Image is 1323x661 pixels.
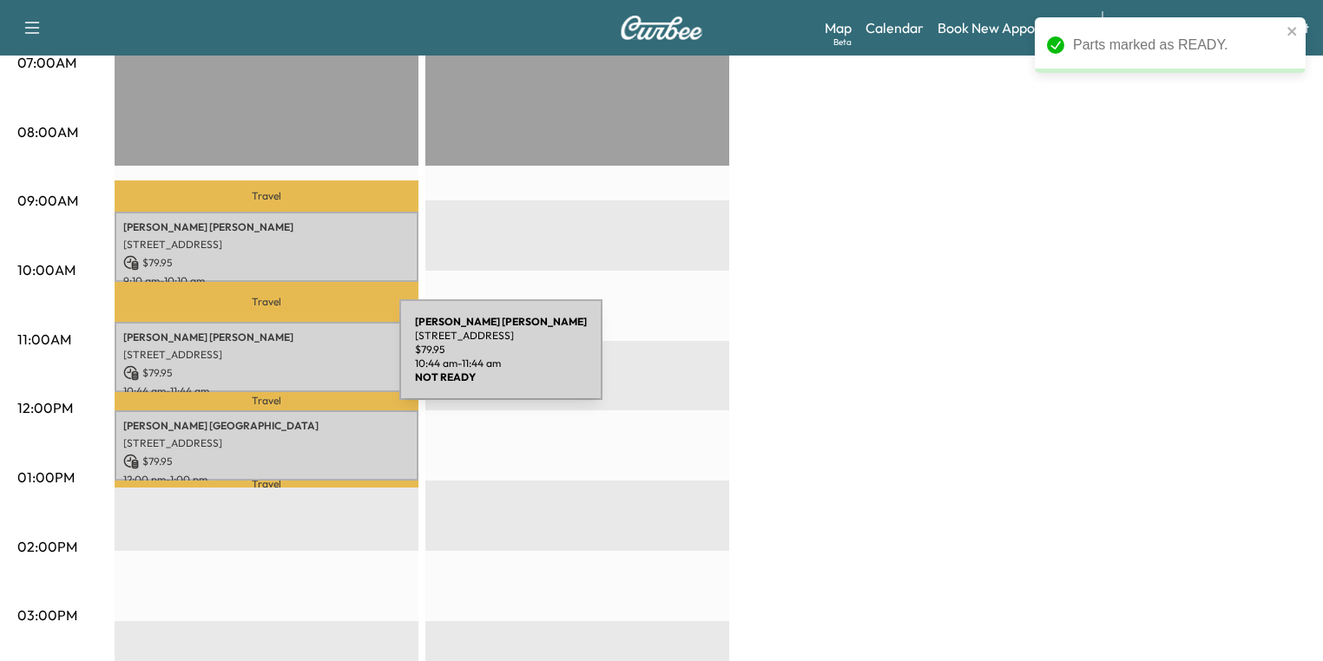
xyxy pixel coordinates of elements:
[866,17,924,38] a: Calendar
[17,190,78,211] p: 09:00AM
[115,282,418,322] p: Travel
[620,16,703,40] img: Curbee Logo
[17,259,76,280] p: 10:00AM
[123,365,410,381] p: $ 79.95
[415,343,587,357] p: $ 79.95
[415,329,587,343] p: [STREET_ADDRESS]
[938,17,1084,38] a: Book New Appointment
[17,52,76,73] p: 07:00AM
[123,436,410,450] p: [STREET_ADDRESS]
[123,255,410,271] p: $ 79.95
[17,397,73,418] p: 12:00PM
[123,274,410,288] p: 9:10 am - 10:10 am
[17,329,71,350] p: 11:00AM
[415,315,587,328] b: [PERSON_NAME] [PERSON_NAME]
[833,36,852,49] div: Beta
[1287,24,1299,38] button: close
[123,220,410,234] p: [PERSON_NAME] [PERSON_NAME]
[123,419,410,433] p: [PERSON_NAME] [GEOGRAPHIC_DATA]
[17,536,77,557] p: 02:00PM
[115,481,418,488] p: Travel
[415,370,476,383] b: NOT READY
[17,605,77,625] p: 03:00PM
[115,392,418,411] p: Travel
[825,17,852,38] a: MapBeta
[115,180,418,212] p: Travel
[123,238,410,252] p: [STREET_ADDRESS]
[123,330,410,344] p: [PERSON_NAME] [PERSON_NAME]
[17,121,78,142] p: 08:00AM
[123,473,410,487] p: 12:00 pm - 1:00 pm
[123,454,410,469] p: $ 79.95
[1073,35,1281,56] div: Parts marked as READY.
[17,467,75,488] p: 01:00PM
[123,348,410,362] p: [STREET_ADDRESS]
[415,357,587,370] p: 10:44 am - 11:44 am
[123,384,410,398] p: 10:44 am - 11:44 am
